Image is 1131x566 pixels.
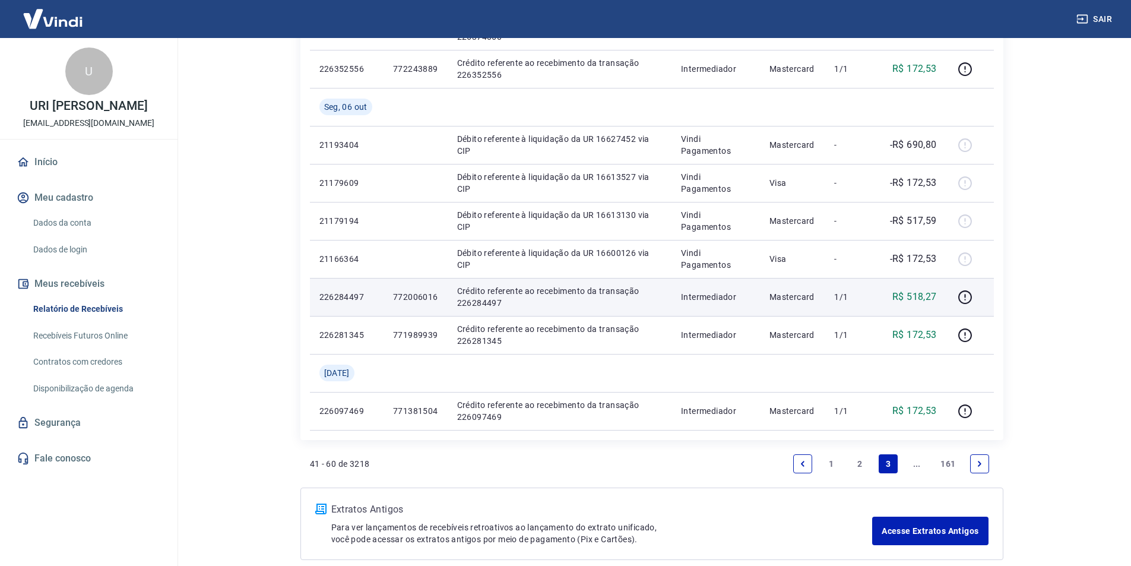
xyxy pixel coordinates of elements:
[834,253,869,265] p: -
[872,517,988,545] a: Acesse Extratos Antigos
[393,63,438,75] p: 772243889
[681,209,750,233] p: Vindi Pagamentos
[457,285,663,309] p: Crédito referente ao recebimento da transação 226284497
[834,177,869,189] p: -
[1074,8,1117,30] button: Sair
[681,329,750,341] p: Intermediador
[457,399,663,423] p: Crédito referente ao recebimento da transação 226097469
[65,48,113,95] div: U
[319,253,374,265] p: 21166364
[834,139,869,151] p: -
[681,291,750,303] p: Intermediador
[23,117,154,129] p: [EMAIL_ADDRESS][DOMAIN_NAME]
[14,1,91,37] img: Vindi
[457,247,663,271] p: Débito referente à liquidação da UR 16600126 via CIP
[30,100,147,112] p: URI [PERSON_NAME]
[834,291,869,303] p: 1/1
[324,101,368,113] span: Seg, 06 out
[769,329,816,341] p: Mastercard
[834,215,869,227] p: -
[907,454,926,473] a: Jump forward
[892,62,937,76] p: R$ 172,53
[457,57,663,81] p: Crédito referente ao recebimento da transação 226352556
[28,377,163,401] a: Disponibilização de agenda
[769,139,816,151] p: Mastercard
[28,238,163,262] a: Dados de login
[681,247,750,271] p: Vindi Pagamentos
[879,454,898,473] a: Page 3 is your current page
[14,410,163,436] a: Segurança
[319,215,374,227] p: 21179194
[28,350,163,374] a: Contratos com credores
[315,504,327,514] img: ícone
[319,177,374,189] p: 21179609
[834,63,869,75] p: 1/1
[14,149,163,175] a: Início
[890,214,937,228] p: -R$ 517,59
[457,171,663,195] p: Débito referente à liquidação da UR 16613527 via CIP
[14,185,163,211] button: Meu cadastro
[822,454,841,473] a: Page 1
[310,458,370,470] p: 41 - 60 de 3218
[892,328,937,342] p: R$ 172,53
[331,521,873,545] p: Para ver lançamentos de recebíveis retroativos ao lançamento do extrato unificado, você pode aces...
[393,329,438,341] p: 771989939
[834,405,869,417] p: 1/1
[319,291,374,303] p: 226284497
[892,404,937,418] p: R$ 172,53
[319,63,374,75] p: 226352556
[393,405,438,417] p: 771381504
[393,291,438,303] p: 772006016
[681,171,750,195] p: Vindi Pagamentos
[324,367,350,379] span: [DATE]
[28,297,163,321] a: Relatório de Recebíveis
[769,291,816,303] p: Mastercard
[681,63,750,75] p: Intermediador
[769,405,816,417] p: Mastercard
[769,215,816,227] p: Mastercard
[14,445,163,472] a: Fale conosco
[457,323,663,347] p: Crédito referente ao recebimento da transação 226281345
[788,450,993,478] ul: Pagination
[890,138,937,152] p: -R$ 690,80
[850,454,869,473] a: Page 2
[970,454,989,473] a: Next page
[769,177,816,189] p: Visa
[319,405,374,417] p: 226097469
[769,253,816,265] p: Visa
[457,133,663,157] p: Débito referente à liquidação da UR 16627452 via CIP
[14,271,163,297] button: Meus recebíveis
[769,63,816,75] p: Mastercard
[892,290,937,304] p: R$ 518,27
[319,329,374,341] p: 226281345
[890,176,937,190] p: -R$ 172,53
[793,454,812,473] a: Previous page
[834,329,869,341] p: 1/1
[28,211,163,235] a: Dados da conta
[331,502,873,517] p: Extratos Antigos
[936,454,960,473] a: Page 161
[681,133,750,157] p: Vindi Pagamentos
[457,209,663,233] p: Débito referente à liquidação da UR 16613130 via CIP
[890,252,937,266] p: -R$ 172,53
[681,405,750,417] p: Intermediador
[28,324,163,348] a: Recebíveis Futuros Online
[319,139,374,151] p: 21193404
